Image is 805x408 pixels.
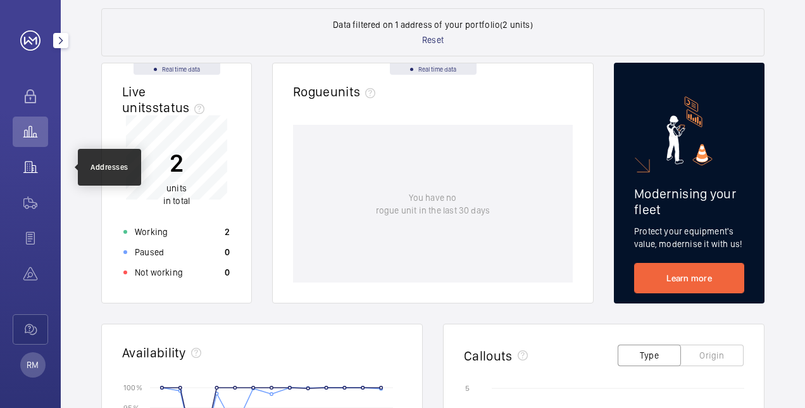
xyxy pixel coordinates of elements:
span: units [166,183,187,193]
text: 100 % [123,383,142,392]
p: 2 [225,226,230,238]
div: Addresses [90,162,128,173]
p: Protect your equipment's value, modernise it with us! [634,225,744,250]
p: Data filtered on 1 address of your portfolio (2 units) [333,18,533,31]
span: units [330,84,381,99]
p: Paused [135,246,164,258]
button: Type [618,345,681,366]
p: RM [27,359,39,371]
p: 0 [225,246,230,258]
p: 2 [163,147,190,179]
img: marketing-card.svg [666,96,713,165]
h2: Modernising your fleet [634,186,744,217]
h2: Live units [122,84,209,115]
text: 5 [465,384,470,393]
button: Origin [680,345,744,366]
p: You have no rogue unit in the last 30 days [376,191,490,217]
p: in total [163,182,190,207]
div: Real time data [390,63,477,75]
h2: Callouts [464,348,513,364]
p: 0 [225,266,230,279]
p: Working [135,226,168,238]
a: Learn more [634,263,744,293]
p: Not working [135,266,183,279]
h2: Availability [122,345,186,360]
div: Real time data [134,63,220,75]
span: status [153,99,210,115]
h2: Rogue [293,84,380,99]
p: Reset [422,34,444,46]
